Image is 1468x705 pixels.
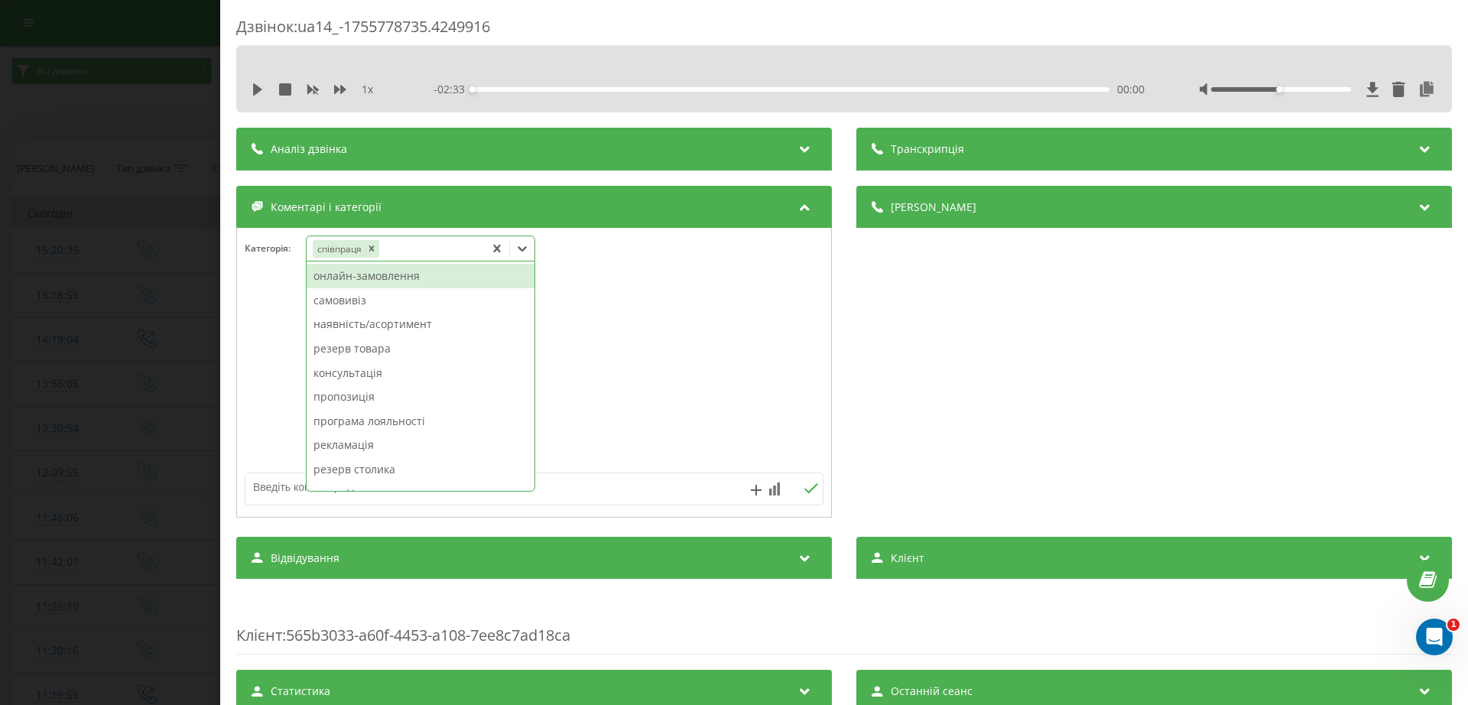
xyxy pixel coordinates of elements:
span: 00:00 [1117,82,1145,97]
div: резерв товара [307,336,534,361]
div: рекламація [307,433,534,457]
div: консультація [307,361,534,385]
div: сертифікат [307,482,534,506]
div: наявність/асортимент [307,312,534,336]
span: 1 [1447,619,1460,631]
div: програма лояльності [307,409,534,434]
span: Коментарі і категорії [271,200,382,215]
span: Клієнт [891,551,924,566]
span: Статистика [271,684,330,699]
div: резерв столика [307,457,534,482]
div: пропозиція [307,385,534,409]
span: [PERSON_NAME] [891,200,976,215]
div: онлайн-замовлення [307,264,534,288]
div: Remove співпраця [364,240,379,258]
span: Аналіз дзвінка [271,141,347,157]
div: Accessibility label [1277,86,1283,93]
div: Accessibility label [469,86,476,93]
span: - 02:33 [434,82,473,97]
div: співпраця [313,240,364,258]
div: : 565b3033-a60f-4453-a108-7ee8c7ad18ca [236,594,1452,655]
span: Транскрипція [891,141,964,157]
div: Дзвінок : ua14_-1755778735.4249916 [236,16,1452,46]
div: самовивіз [307,288,534,313]
iframe: Intercom live chat [1416,619,1453,655]
span: Клієнт [236,625,282,645]
span: 1 x [362,82,373,97]
span: Останній сеанс [891,684,973,699]
span: Відвідування [271,551,339,566]
h4: Категорія : [245,243,306,254]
